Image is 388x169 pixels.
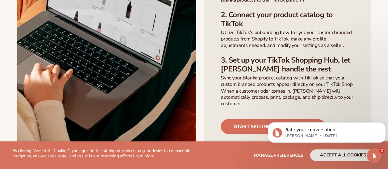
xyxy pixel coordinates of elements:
[367,148,382,163] iframe: Intercom live chat
[254,152,303,158] span: Manage preferences
[12,148,194,159] p: By clicking "Accept All Cookies", you agree to the storing of cookies on your device to enhance s...
[221,119,325,134] a: Start selling on tiktok shop
[221,56,354,74] h3: 3. Set up your TikTok Shopping Hub, let [PERSON_NAME] handle the rest
[133,153,154,159] a: Learn More
[254,149,303,161] button: Manage preferences
[221,75,354,107] p: Sync your Blanka product catalog with TikTok so that your custom branded products appear directly...
[221,10,354,28] h3: 2. Connect your product catalog to TikTok
[310,149,376,161] button: accept all cookies
[379,148,384,153] span: 2
[221,29,354,48] p: Utilize TikTok's onboarding flow to sync your custom branded products from Shopify to TikTok, mak...
[265,109,388,152] iframe: Intercom notifications message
